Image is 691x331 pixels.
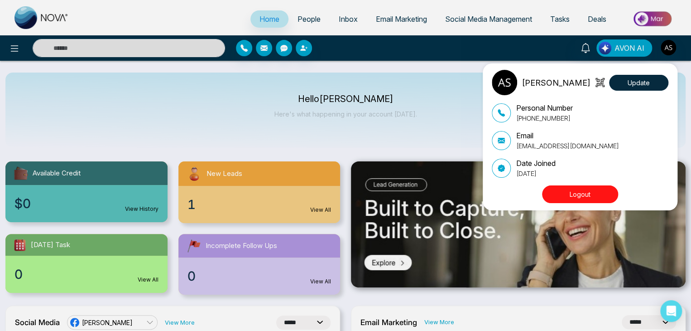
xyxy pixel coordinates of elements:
button: Logout [542,185,618,203]
p: [PERSON_NAME] [522,77,590,89]
p: Personal Number [516,102,573,113]
p: Date Joined [516,158,556,169]
button: Update [609,75,668,91]
p: [EMAIL_ADDRESS][DOMAIN_NAME] [516,141,619,151]
p: [PHONE_NUMBER] [516,113,573,123]
p: Email [516,130,619,141]
div: Open Intercom Messenger [660,300,682,322]
p: [DATE] [516,169,556,178]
